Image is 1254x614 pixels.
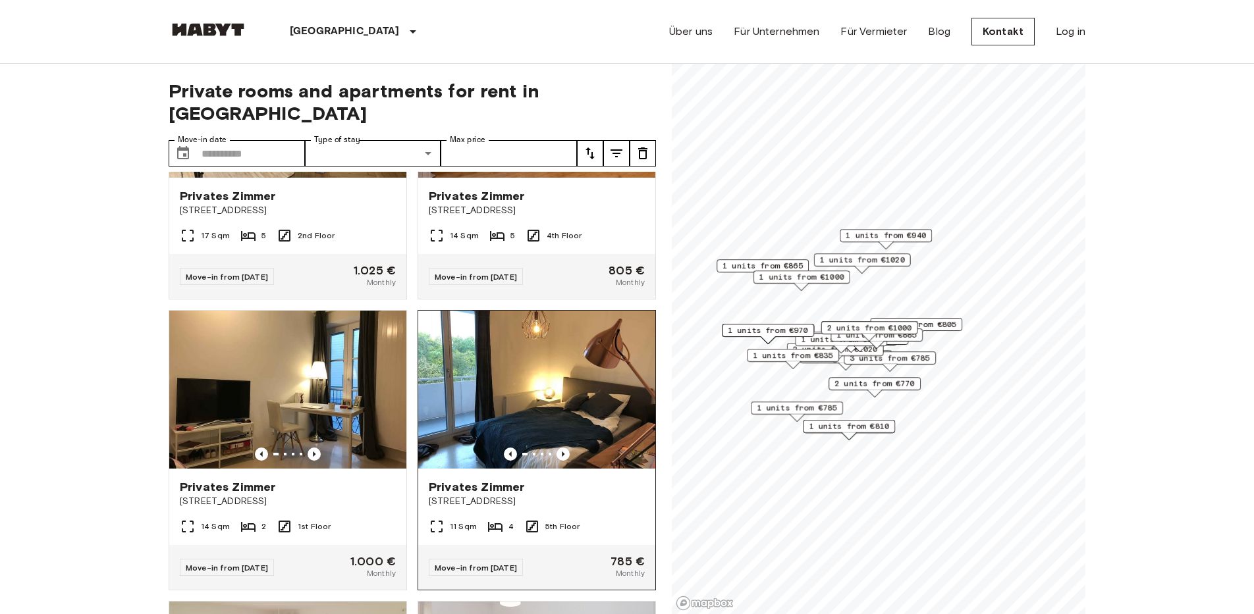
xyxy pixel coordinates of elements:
span: [STREET_ADDRESS] [429,204,645,217]
span: 5th Floor [545,521,580,532]
button: Previous image [504,448,517,461]
span: 1 units from €865 [722,260,803,272]
span: Move-in from [DATE] [186,563,268,573]
span: 1 units from €805 [876,319,956,330]
a: Über uns [669,24,713,39]
span: 1 units from €1000 [759,271,844,283]
span: 3 units from €785 [850,352,930,364]
span: 1.000 € [350,555,396,567]
div: Map marker [753,270,850,291]
label: Move-in date [178,134,227,145]
span: 1 units from €970 [728,324,808,336]
div: Map marker [747,349,839,369]
span: Monthly [367,567,396,579]
a: Kontakt [971,18,1035,45]
span: 805 € [609,265,645,276]
a: Marketing picture of unit DE-02-002-003-02HFPrevious imagePrevious imagePrivates Zimmer[STREET_AD... [169,310,407,590]
span: 1 units from €940 [846,230,926,242]
button: Previous image [557,448,570,461]
span: 17 Sqm [201,230,230,242]
span: 2 units from €770 [834,378,915,390]
p: [GEOGRAPHIC_DATA] [290,24,400,39]
div: Map marker [821,321,918,342]
span: 1 units from €1020 [820,254,905,266]
button: Previous image [255,448,268,461]
span: 11 Sqm [450,521,477,532]
span: Private rooms and apartments for rent in [GEOGRAPHIC_DATA] [169,80,656,124]
label: Type of stay [314,134,360,145]
button: Choose date [170,140,196,166]
span: [STREET_ADDRESS] [180,204,396,217]
span: [STREET_ADDRESS] [180,495,396,508]
span: Move-in from [DATE] [186,272,268,282]
a: Marketing picture of unit DE-02-006-003-04HFPrevious imagePrevious imagePrivates Zimmer[STREET_AD... [418,310,656,590]
span: 14 Sqm [201,521,230,532]
img: Marketing picture of unit DE-02-002-003-02HF [169,311,406,469]
div: Map marker [829,377,921,397]
label: Max price [450,134,485,145]
span: Monthly [616,567,645,579]
span: 1 units from €785 [757,402,837,414]
div: Map marker [840,229,932,249]
span: 785 € [611,555,645,567]
div: Map marker [803,420,895,440]
span: Privates Zimmer [429,479,524,495]
div: Map marker [717,259,809,280]
a: Log in [1056,24,1085,39]
span: 2 units from €1000 [827,322,912,334]
button: tune [603,140,630,166]
span: 14 Sqm [450,230,479,242]
div: Map marker [870,318,962,338]
button: tune [630,140,656,166]
div: Map marker [722,324,814,344]
img: Marketing picture of unit DE-02-006-003-04HF [418,311,655,469]
a: Für Vermieter [840,24,907,39]
span: Privates Zimmer [180,479,275,495]
span: 5 [261,230,266,242]
span: 1 units from €835 [753,349,833,361]
button: Previous image [308,448,321,461]
span: Move-in from [DATE] [435,563,517,573]
button: tune [577,140,603,166]
span: Privates Zimmer [180,188,275,204]
a: Mapbox logo [676,596,734,611]
span: Privates Zimmer [429,188,524,204]
span: 1.025 € [354,265,396,276]
a: Für Unternehmen [734,24,819,39]
span: Move-in from [DATE] [435,272,517,282]
span: 1st Floor [298,521,331,532]
img: Habyt [169,23,248,36]
span: Monthly [616,276,645,288]
a: Blog [928,24,950,39]
div: Map marker [844,351,936,372]
div: Map marker [814,253,911,274]
span: [STREET_ADDRESS] [429,495,645,508]
span: 5 [510,230,515,242]
span: 4th Floor [547,230,582,242]
span: 1 units from €1010 [818,332,903,344]
span: 2 [261,521,266,532]
div: Map marker [751,401,843,422]
span: 1 units from €810 [809,421,889,432]
span: 2nd Floor [298,230,335,242]
span: 4 [508,521,514,532]
span: Monthly [367,276,396,288]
